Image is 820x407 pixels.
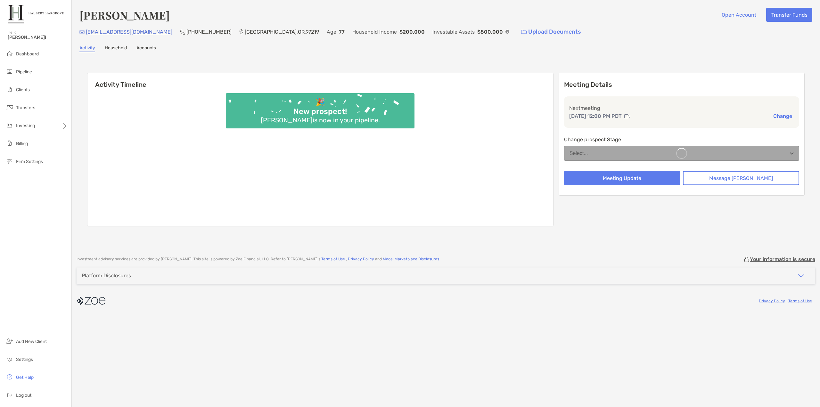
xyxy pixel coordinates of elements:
img: clients icon [6,85,13,93]
img: button icon [521,30,527,34]
span: Log out [16,393,31,398]
p: Investment advisory services are provided by [PERSON_NAME] . This site is powered by Zoe Financia... [77,257,440,262]
img: Phone Icon [180,29,185,35]
img: Info Icon [505,30,509,34]
span: Add New Client [16,339,47,344]
img: pipeline icon [6,68,13,75]
a: Household [105,45,127,52]
div: 🎉 [313,98,328,107]
p: Next meeting [569,104,794,112]
a: Activity [79,45,95,52]
p: Meeting Details [564,81,799,89]
a: Terms of Use [788,299,812,303]
div: New prospect! [291,107,349,116]
p: $800,000 [477,28,503,36]
img: billing icon [6,139,13,147]
img: settings icon [6,355,13,363]
p: [PHONE_NUMBER] [186,28,232,36]
img: Email Icon [79,30,85,34]
a: Upload Documents [517,25,585,39]
button: Change [771,113,794,119]
img: dashboard icon [6,50,13,57]
h6: Activity Timeline [87,73,553,88]
a: Accounts [136,45,156,52]
img: communication type [624,114,630,119]
span: Get Help [16,375,34,380]
p: [EMAIL_ADDRESS][DOMAIN_NAME] [86,28,172,36]
a: Model Marketplace Disclosures [383,257,439,261]
button: Open Account [717,8,761,22]
a: Privacy Policy [348,257,374,261]
img: get-help icon [6,373,13,381]
span: Billing [16,141,28,146]
p: Your information is secure [750,256,815,262]
span: Dashboard [16,51,39,57]
span: Clients [16,87,30,93]
button: Message [PERSON_NAME] [683,171,799,185]
span: Firm Settings [16,159,43,164]
p: Household Income [352,28,397,36]
a: Privacy Policy [759,299,785,303]
img: investing icon [6,121,13,129]
button: Meeting Update [564,171,680,185]
span: Transfers [16,105,35,110]
img: logout icon [6,391,13,399]
p: Change prospect Stage [564,135,799,143]
div: Platform Disclosures [82,273,131,279]
p: $200,000 [399,28,425,36]
p: 77 [339,28,345,36]
p: Investable Assets [432,28,475,36]
img: transfers icon [6,103,13,111]
img: company logo [77,294,105,308]
span: Investing [16,123,35,128]
p: Age [327,28,336,36]
button: Transfer Funds [766,8,812,22]
img: icon arrow [797,272,805,280]
img: Zoe Logo [8,3,64,26]
div: [PERSON_NAME] is now in your pipeline. [258,116,382,124]
img: Location Icon [239,29,243,35]
p: [GEOGRAPHIC_DATA] , OR , 97219 [245,28,319,36]
img: add_new_client icon [6,337,13,345]
a: Terms of Use [321,257,345,261]
h4: [PERSON_NAME] [79,8,170,22]
img: firm-settings icon [6,157,13,165]
span: Settings [16,357,33,362]
span: [PERSON_NAME]! [8,35,68,40]
span: Pipeline [16,69,32,75]
p: [DATE] 12:00 PM PDT [569,112,622,120]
